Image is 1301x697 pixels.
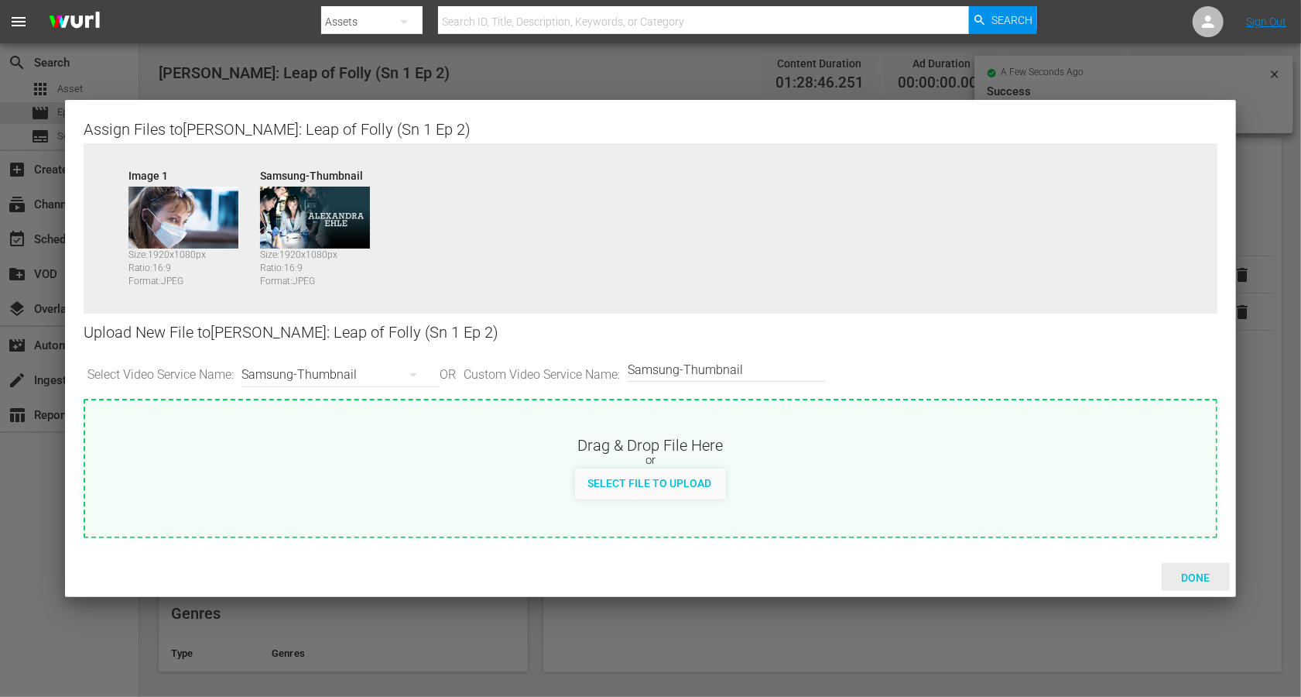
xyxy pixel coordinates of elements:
span: OR [436,366,460,384]
div: Size: 1920 x 1080 px Ratio: 16:9 Format: JPEG [260,249,384,281]
span: Select File to Upload [575,477,724,489]
div: Size: 1920 x 1080 px Ratio: 16:9 Format: JPEG [128,249,252,281]
div: or [85,453,1216,469]
img: 41131531-Samsung-Thumbnail_v1.jpg [260,187,370,249]
div: Samsung-Thumbnail [241,353,432,397]
div: Upload New File to [PERSON_NAME]: Leap of Folly (Sn 1 Ep 2) [84,314,1217,352]
a: Sign Out [1246,15,1286,28]
span: menu [9,12,28,31]
div: Drag & Drop File Here [85,434,1216,453]
button: Select File to Upload [575,469,724,496]
button: Search [969,6,1037,34]
div: Assign Files to [PERSON_NAME]: Leap of Folly (Sn 1 Ep 2) [84,118,1217,137]
span: Done [1169,572,1222,584]
div: Image 1 [128,168,252,179]
button: Done [1162,563,1230,591]
div: Samsung-Thumbnail [260,168,384,179]
img: ALEHLE_C_01002.jpg [128,187,238,249]
span: Search [991,6,1032,34]
img: ans4CAIJ8jUAAAAAAAAAAAAAAAAAAAAAAAAgQb4GAAAAAAAAAAAAAAAAAAAAAAAAJMjXAAAAAAAAAAAAAAAAAAAAAAAAgAT5G... [37,4,111,40]
span: Select Video Service Name: [84,366,238,384]
span: Custom Video Service Name: [460,366,624,384]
